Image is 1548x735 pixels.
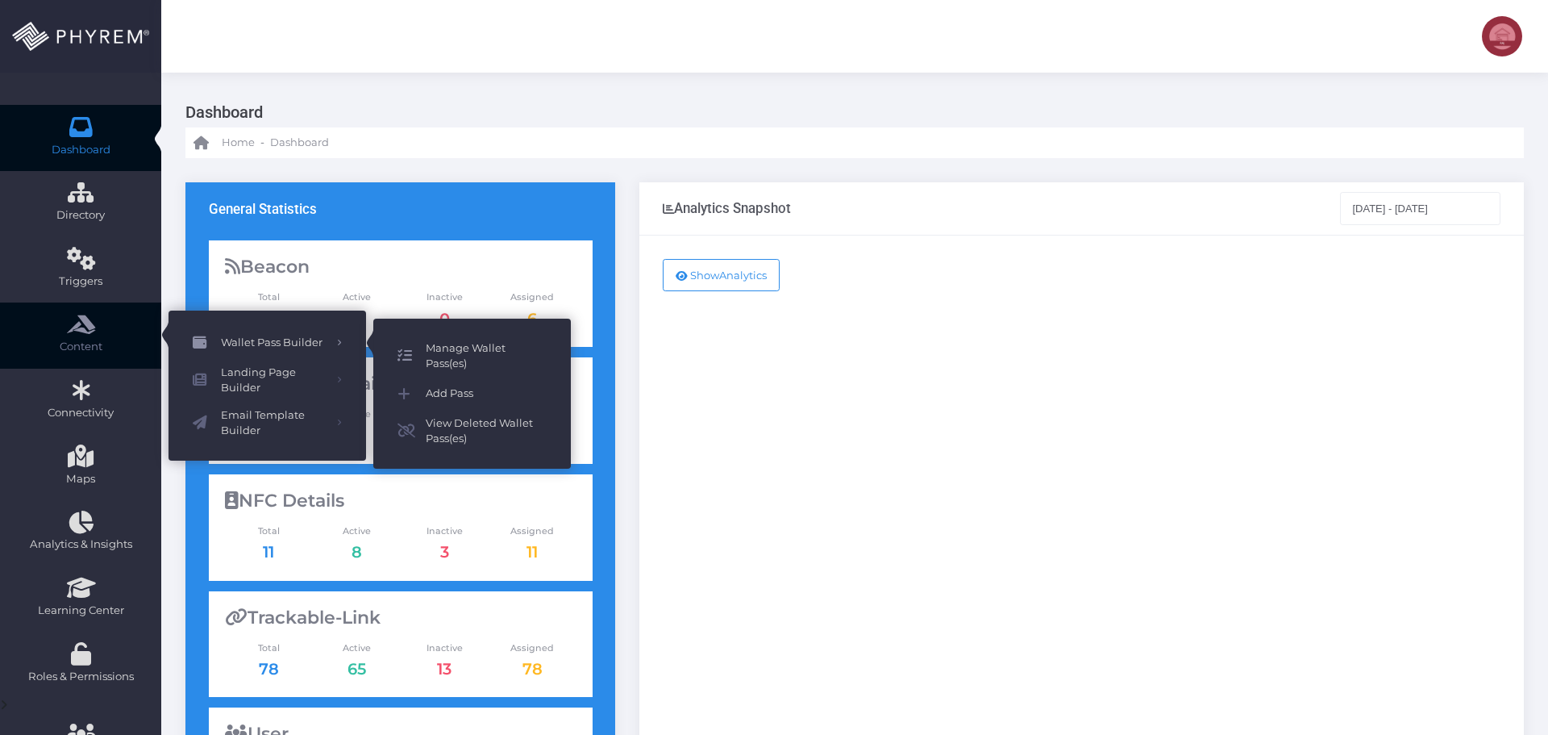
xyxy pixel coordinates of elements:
[225,641,313,655] span: Total
[10,669,151,685] span: Roles & Permissions
[169,402,366,445] a: Email Template Builder
[663,259,780,291] button: ShowAnalytics
[10,207,151,223] span: Directory
[489,641,576,655] span: Assigned
[426,383,547,404] span: Add Pass
[263,542,274,562] a: 11
[526,542,538,562] a: 11
[437,659,451,679] a: 13
[10,405,151,421] span: Connectivity
[169,327,366,359] a: Wallet Pass Builder
[313,641,401,655] span: Active
[663,200,791,216] div: Analytics Snapshot
[258,135,267,151] li: -
[440,542,449,562] a: 3
[193,127,255,158] a: Home
[225,257,576,278] div: Beacon
[209,201,317,217] h3: General Statistics
[225,491,576,512] div: NFC Details
[264,309,273,328] a: 6
[225,608,576,629] div: Trackable-Link
[313,524,401,538] span: Active
[185,97,1512,127] h3: Dashboard
[426,340,547,372] span: Manage Wallet Pass(es)
[66,471,95,487] span: Maps
[270,135,329,151] span: Dashboard
[347,659,366,679] a: 65
[221,332,326,353] span: Wallet Pass Builder
[352,542,362,562] a: 8
[373,378,571,410] a: Add Pass
[221,407,326,439] span: Email Template Builder
[426,416,547,447] span: View Deleted Wallet Pass(es)
[270,127,329,158] a: Dashboard
[401,290,489,304] span: Inactive
[401,641,489,655] span: Inactive
[489,524,576,538] span: Assigned
[527,309,537,328] a: 6
[225,290,313,304] span: Total
[222,135,255,151] span: Home
[401,524,489,538] span: Inactive
[10,339,151,355] span: Content
[225,524,313,538] span: Total
[489,290,576,304] span: Assigned
[439,309,450,328] a: 0
[352,309,361,328] a: 6
[259,659,279,679] a: 78
[522,659,543,679] a: 78
[221,365,326,396] span: Landing Page Builder
[373,410,571,453] a: View Deleted Wallet Pass(es)
[169,359,366,402] a: Landing Page Builder
[10,603,151,619] span: Learning Center
[1340,192,1501,224] input: Select Date Range
[10,274,151,290] span: Triggers
[52,142,110,158] span: Dashboard
[10,537,151,553] span: Analytics & Insights
[690,269,719,282] span: Show
[373,335,571,378] a: Manage Wallet Pass(es)
[313,290,401,304] span: Active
